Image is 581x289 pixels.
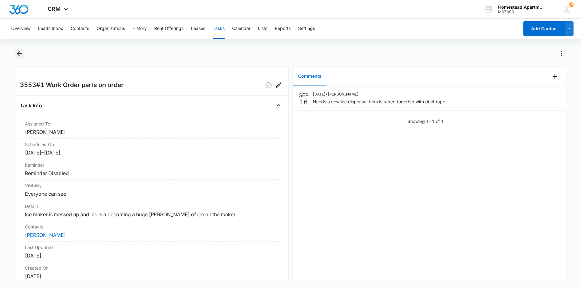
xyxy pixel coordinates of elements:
[523,21,565,36] button: Add Contact
[498,10,544,14] div: account id
[556,49,566,59] button: Actions
[25,190,279,198] dd: Everyone can see
[25,232,66,238] a: [PERSON_NAME]
[25,182,279,189] dt: Visibility
[48,6,61,12] span: CRM
[20,242,283,262] div: Last Updated[DATE]
[11,19,31,39] button: Overview
[15,49,24,59] button: Back
[20,159,283,180] div: ReminderReminder Disabled
[97,19,125,39] button: Organizations
[25,211,279,218] dd: Ice maker is messed up and ice is a becoming a huge [PERSON_NAME] of ice on the maker.
[569,2,574,7] div: notifications count
[25,223,279,230] dt: Contacts
[25,169,279,177] dd: Reminder Disabled
[407,118,444,125] p: Showing 1-1 of 1
[498,5,544,10] div: account name
[313,91,446,97] p: [DATE] • [PERSON_NAME]
[25,162,279,168] dt: Reminder
[550,71,560,81] button: Add Comment
[274,80,283,90] button: Edit
[71,19,89,39] button: Contacts
[25,203,279,209] dt: Details
[232,19,250,39] button: Calendar
[20,262,283,283] div: Created On[DATE]
[25,244,279,251] dt: Last Updated
[20,139,283,159] div: Scheduled On[DATE]–[DATE]
[258,19,267,39] button: Lists
[569,2,574,7] span: 179
[154,19,183,39] button: Rent Offerings
[25,252,279,259] dd: [DATE]
[20,221,283,242] div: Contacts[PERSON_NAME]
[20,118,283,139] div: Assigned To[PERSON_NAME]
[25,120,279,127] dt: Assigned To
[20,180,283,200] div: VisibilityEveryone can see
[299,91,308,99] p: SEP
[313,98,446,105] p: Needs a new ice dispenser hers is taped together with duct tape.
[191,19,205,39] button: Leases
[20,200,283,221] div: DetailsIce maker is messed up and ice is a becoming a huge [PERSON_NAME] of ice on the maker.
[25,141,279,148] dt: Scheduled On
[25,265,279,271] dt: Created On
[25,272,279,280] dd: [DATE]
[274,100,283,110] button: Close
[298,19,315,39] button: Settings
[275,19,291,39] button: Reports
[300,99,308,105] p: 16
[20,102,42,109] h4: Task Info
[132,19,147,39] button: History
[20,80,124,90] h2: 3553#1 Work Order parts on order
[38,19,63,39] button: Leads Inbox
[25,128,279,136] dd: [PERSON_NAME]
[25,149,279,156] dd: [DATE] – [DATE]
[213,19,225,39] button: Tasks
[293,67,326,86] button: Comments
